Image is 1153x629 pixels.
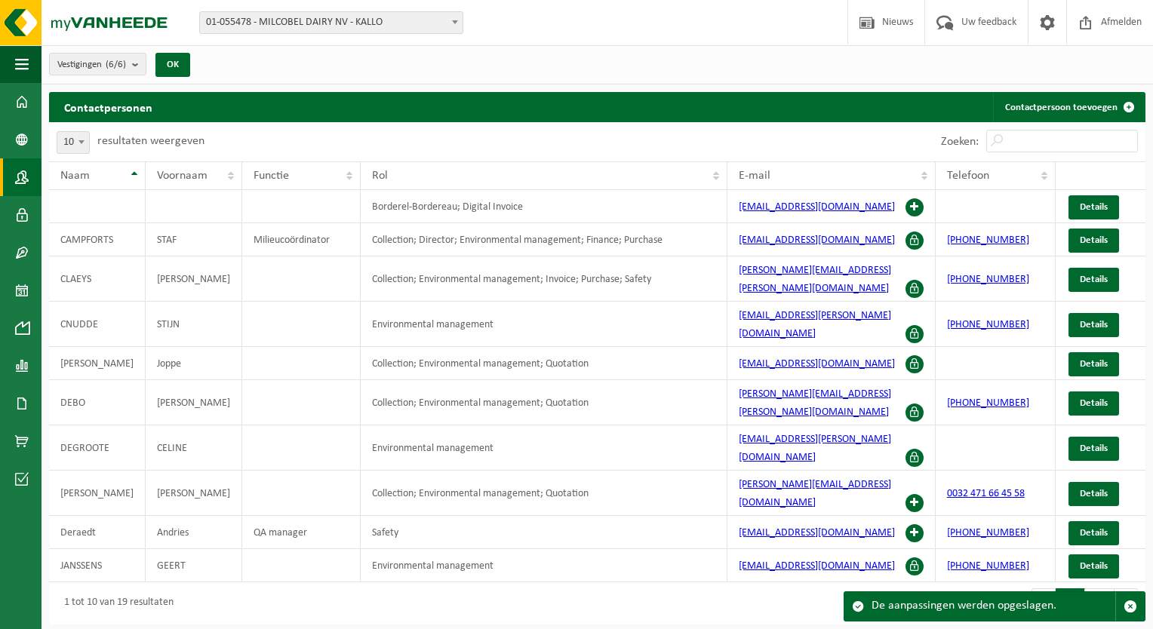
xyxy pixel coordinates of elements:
a: [EMAIL_ADDRESS][DOMAIN_NAME] [739,235,895,246]
label: resultaten weergeven [97,135,204,147]
span: 01-055478 - MILCOBEL DAIRY NV - KALLO [199,11,463,34]
span: Naam [60,170,90,182]
a: [PHONE_NUMBER] [947,527,1029,538]
span: Details [1080,443,1108,453]
h2: Contactpersonen [49,92,168,121]
span: Details [1080,235,1108,245]
span: Voornaam [157,170,208,182]
a: [PERSON_NAME][EMAIL_ADDRESS][PERSON_NAME][DOMAIN_NAME] [739,265,891,294]
a: [EMAIL_ADDRESS][DOMAIN_NAME] [739,358,895,370]
a: Details [1068,195,1119,219]
td: Environmental management [361,549,728,582]
span: Details [1080,202,1108,212]
a: 0032 471 66 45 58 [947,488,1025,499]
span: Details [1080,528,1108,538]
span: 10 [57,132,89,153]
span: Functie [254,170,289,182]
a: Details [1068,521,1119,545]
td: JANSSENS [49,549,146,582]
a: Details [1068,229,1119,253]
button: 1 [1056,588,1085,618]
button: OK [155,53,190,77]
td: GEERT [146,549,242,582]
td: Collection; Director; Environmental management; Finance; Purchase [361,223,728,256]
td: Environmental management [361,302,728,347]
button: Vestigingen(6/6) [49,53,146,75]
a: [PERSON_NAME][EMAIL_ADDRESS][DOMAIN_NAME] [739,479,891,508]
td: [PERSON_NAME] [49,471,146,516]
span: E-mail [739,170,770,182]
td: [PERSON_NAME] [146,471,242,516]
td: QA manager [242,516,361,549]
div: De aanpassingen werden opgeslagen. [872,592,1115,621]
button: Previous [1032,588,1056,618]
a: [PHONE_NUMBER] [947,235,1029,246]
td: CELINE [146,425,242,471]
a: [EMAIL_ADDRESS][DOMAIN_NAME] [739,201,895,213]
a: Details [1068,268,1119,292]
span: 10 [57,131,90,154]
td: CNUDDE [49,302,146,347]
button: Next [1115,588,1138,618]
a: Details [1068,437,1119,461]
a: Details [1068,554,1119,578]
span: Vestigingen [57,54,126,76]
a: Details [1068,313,1119,337]
a: Details [1068,391,1119,416]
td: [PERSON_NAME] [49,347,146,380]
td: STAF [146,223,242,256]
span: Details [1080,561,1108,571]
div: 1 tot 10 van 19 resultaten [57,590,174,617]
td: Collection; Environmental management; Quotation [361,471,728,516]
a: [EMAIL_ADDRESS][PERSON_NAME][DOMAIN_NAME] [739,434,891,463]
span: Details [1080,359,1108,369]
td: Deraedt [49,516,146,549]
span: Details [1080,275,1108,284]
td: Joppe [146,347,242,380]
span: 01-055478 - MILCOBEL DAIRY NV - KALLO [200,12,463,33]
td: Andries [146,516,242,549]
a: [PHONE_NUMBER] [947,319,1029,330]
td: DEGROOTE [49,425,146,471]
a: [EMAIL_ADDRESS][DOMAIN_NAME] [739,527,895,538]
a: Details [1068,482,1119,506]
td: Collection; Environmental management; Invoice; Purchase; Safety [361,256,728,302]
a: Details [1068,352,1119,376]
td: [PERSON_NAME] [146,256,242,302]
span: Details [1080,398,1108,408]
td: Collection; Environmental management; Quotation [361,347,728,380]
a: Contactpersoon toevoegen [993,92,1144,122]
a: [EMAIL_ADDRESS][PERSON_NAME][DOMAIN_NAME] [739,310,891,339]
a: [PHONE_NUMBER] [947,560,1029,572]
a: [PERSON_NAME][EMAIL_ADDRESS][PERSON_NAME][DOMAIN_NAME] [739,388,891,418]
td: DEBO [49,380,146,425]
td: Borderel-Bordereau; Digital Invoice [361,190,728,223]
td: Safety [361,516,728,549]
button: 2 [1085,588,1115,618]
a: [EMAIL_ADDRESS][DOMAIN_NAME] [739,560,895,572]
a: [PHONE_NUMBER] [947,397,1029,409]
label: Zoeken: [941,136,979,148]
count: (6/6) [106,60,126,69]
td: [PERSON_NAME] [146,380,242,425]
td: Environmental management [361,425,728,471]
td: Milieucoördinator [242,223,361,256]
a: [PHONE_NUMBER] [947,274,1029,285]
span: Details [1080,320,1108,330]
span: Details [1080,489,1108,499]
td: CAMPFORTS [49,223,146,256]
span: Rol [372,170,388,182]
td: Collection; Environmental management; Quotation [361,380,728,425]
span: Telefoon [947,170,989,182]
td: CLAEYS [49,256,146,302]
td: STIJN [146,302,242,347]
